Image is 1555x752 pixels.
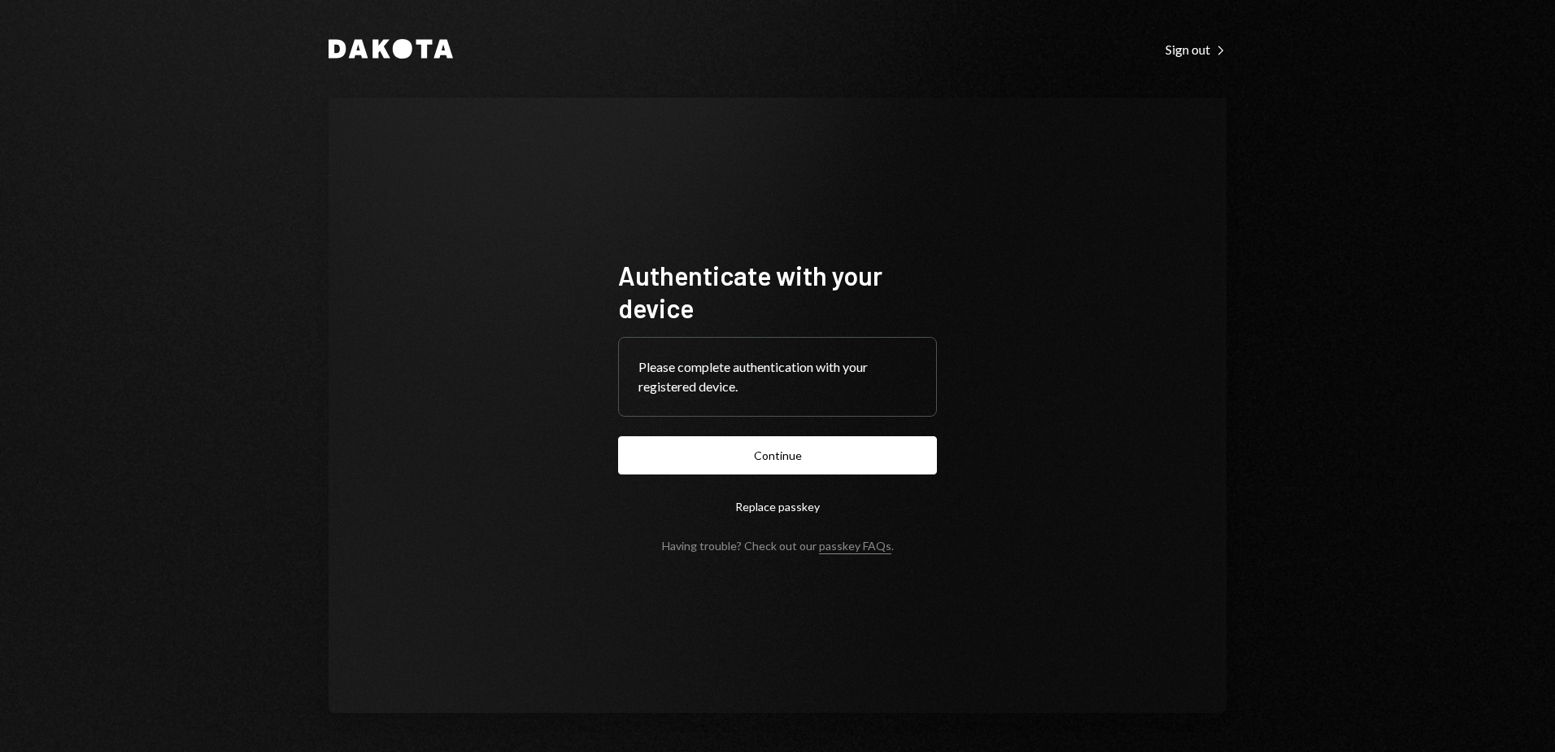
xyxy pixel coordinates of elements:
[662,539,894,553] div: Having trouble? Check out our .
[618,436,937,474] button: Continue
[618,487,937,526] button: Replace passkey
[638,357,917,396] div: Please complete authentication with your registered device.
[1165,40,1226,58] a: Sign out
[1165,42,1226,58] div: Sign out
[819,539,891,554] a: passkey FAQs
[618,259,937,324] h1: Authenticate with your device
